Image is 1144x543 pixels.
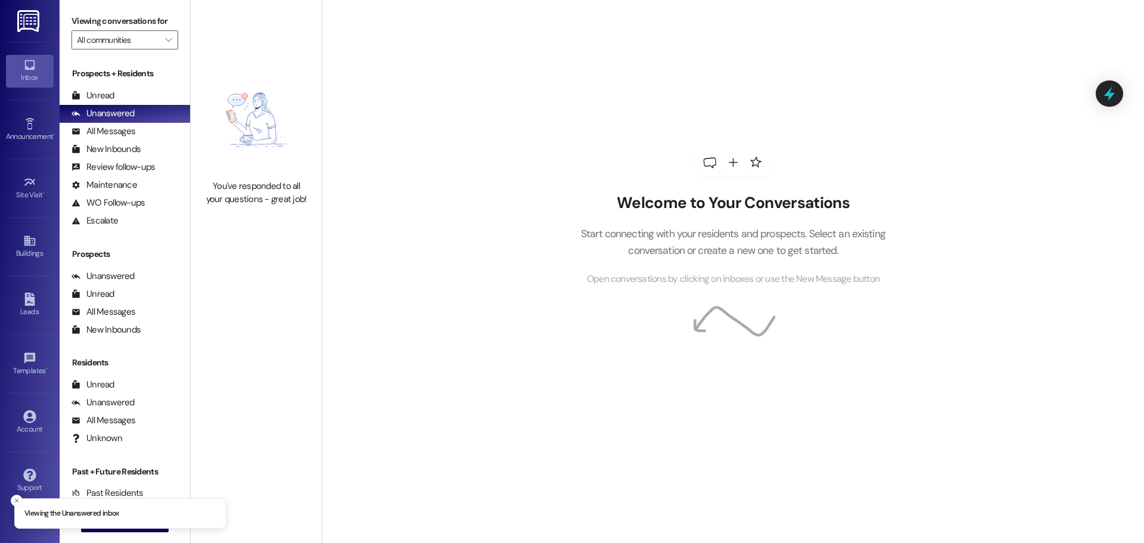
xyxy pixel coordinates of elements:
div: New Inbounds [71,143,141,156]
div: Prospects + Residents [60,67,190,80]
div: Maintenance [71,179,137,191]
div: Residents [60,356,190,369]
div: Past + Future Residents [60,466,190,478]
div: All Messages [71,306,135,318]
span: • [46,365,48,373]
button: Close toast [11,495,23,507]
div: You've responded to all your questions - great job! [204,180,309,206]
h2: Welcome to Your Conversations [562,194,903,213]
a: Site Visit • [6,172,54,204]
div: Prospects [60,248,190,260]
i:  [165,35,172,45]
div: Unread [71,288,114,300]
a: Buildings [6,231,54,263]
img: empty-state [204,66,309,174]
input: All communities [77,30,159,49]
div: Unknown [71,432,122,445]
span: Open conversations by clicking on inboxes or use the New Message button [587,272,879,287]
span: • [53,131,55,139]
div: Unread [71,378,114,391]
div: Escalate [71,215,118,227]
a: Inbox [6,55,54,87]
div: Unread [71,89,114,102]
div: Past Residents [71,487,144,499]
img: ResiDesk Logo [17,10,42,32]
a: Templates • [6,348,54,380]
div: Unanswered [71,107,135,120]
div: Unanswered [71,396,135,409]
div: All Messages [71,414,135,427]
div: WO Follow-ups [71,197,145,209]
p: Start connecting with your residents and prospects. Select an existing conversation or create a n... [562,225,903,259]
a: Leads [6,289,54,321]
span: • [43,189,45,197]
div: All Messages [71,125,135,138]
a: Account [6,407,54,439]
div: Review follow-ups [71,161,155,173]
p: Viewing the Unanswered inbox [24,508,119,519]
div: Unanswered [71,270,135,283]
div: New Inbounds [71,324,141,336]
a: Support [6,465,54,497]
label: Viewing conversations for [71,12,178,30]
